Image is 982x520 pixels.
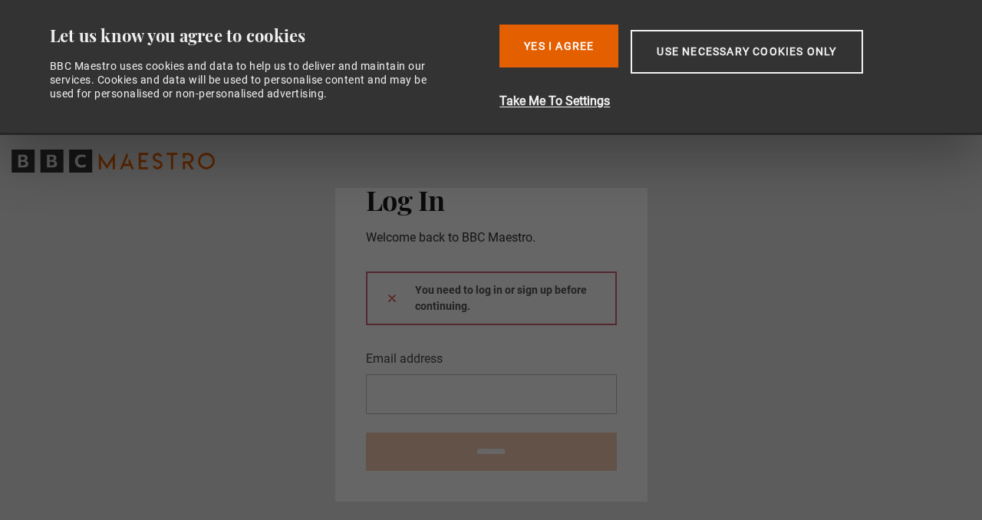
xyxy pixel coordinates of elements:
svg: BBC Maestro [12,150,215,173]
div: BBC Maestro uses cookies and data to help us to deliver and maintain our services. Cookies and da... [50,59,444,101]
button: Use necessary cookies only [631,30,862,74]
div: You need to log in or sign up before continuing. [366,272,617,325]
button: Take Me To Settings [499,92,944,110]
p: Welcome back to BBC Maestro. [366,229,617,247]
div: Let us know you agree to cookies [50,25,488,47]
label: Email address [366,350,443,368]
button: Yes I Agree [499,25,618,67]
h2: Log In [366,183,617,216]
